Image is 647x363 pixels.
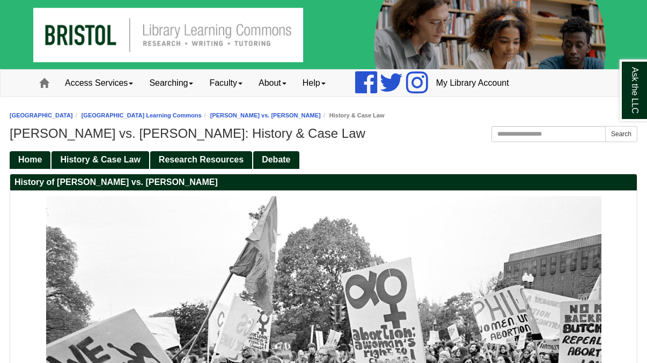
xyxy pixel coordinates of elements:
[82,112,202,118] a: [GEOGRAPHIC_DATA] Learning Commons
[141,70,201,97] a: Searching
[10,126,637,141] h1: [PERSON_NAME] vs. [PERSON_NAME]: History & Case Law
[52,151,149,169] a: History & Case Law
[10,151,50,169] a: Home
[60,155,140,164] span: History & Case Law
[201,70,251,97] a: Faculty
[18,155,42,164] span: Home
[210,112,321,118] a: [PERSON_NAME] vs. [PERSON_NAME]
[10,174,637,191] h2: History of [PERSON_NAME] vs. [PERSON_NAME]
[159,155,244,164] span: Research Resources
[10,112,73,118] a: [GEOGRAPHIC_DATA]
[262,155,290,164] span: Debate
[251,70,295,97] a: About
[253,151,299,169] a: Debate
[57,70,141,97] a: Access Services
[321,110,385,121] li: History & Case Law
[295,70,334,97] a: Help
[10,150,637,168] div: Guide Pages
[150,151,252,169] a: Research Resources
[428,70,517,97] a: My Library Account
[10,110,637,121] nav: breadcrumb
[605,126,637,142] button: Search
